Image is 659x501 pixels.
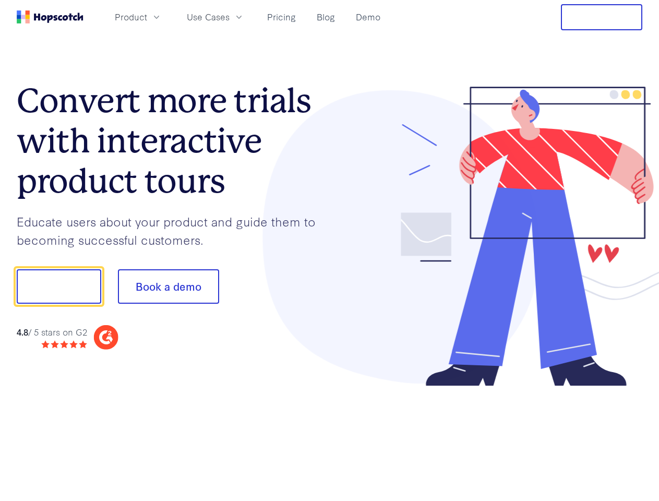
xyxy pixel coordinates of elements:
span: Use Cases [187,10,230,23]
a: Home [17,10,83,23]
button: Show me! [17,269,101,304]
button: Book a demo [118,269,219,304]
a: Pricing [263,8,300,26]
p: Educate users about your product and guide them to becoming successful customers. [17,212,330,248]
div: / 5 stars on G2 [17,326,87,339]
a: Demo [352,8,385,26]
h1: Convert more trials with interactive product tours [17,81,330,201]
a: Blog [313,8,339,26]
button: Free Trial [561,4,642,30]
strong: 4.8 [17,326,28,338]
button: Product [109,8,168,26]
button: Use Cases [181,8,250,26]
span: Product [115,10,147,23]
